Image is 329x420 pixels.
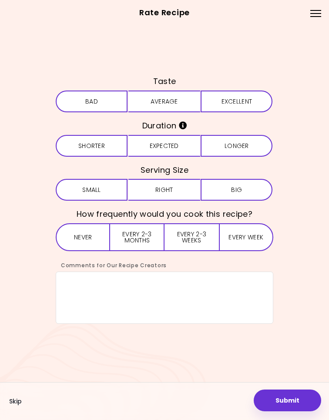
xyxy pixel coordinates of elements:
h3: Taste [56,74,273,88]
button: Submit [254,390,321,411]
h2: Rate Recipe [9,6,320,20]
h3: How frequently would you cook this recipe? [56,207,273,221]
h3: Serving Size [56,163,273,177]
span: Skip [9,398,22,405]
button: Skip [9,392,22,410]
label: Comments for Our Recipe Creators [56,262,167,269]
button: Big [201,179,272,201]
button: Average [128,91,200,112]
button: Shorter [56,135,128,157]
button: Right [128,179,200,201]
button: Every week [219,223,273,251]
span: Small [82,187,101,193]
h3: Duration [56,119,273,133]
i: Info [179,121,187,129]
button: Excellent [201,91,272,112]
button: Every 2-3 weeks [164,223,218,251]
button: Longer [201,135,272,157]
button: Bad [56,91,128,112]
span: Big [231,187,242,193]
button: Never [56,223,110,251]
button: Small [56,179,128,201]
button: Expected [128,135,200,157]
button: Every 2-3 months [110,223,164,251]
